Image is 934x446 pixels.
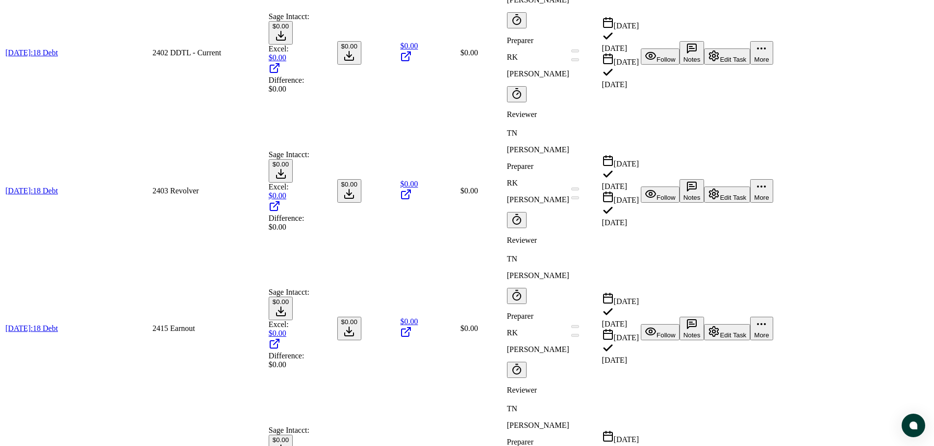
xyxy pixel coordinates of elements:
[152,187,168,195] span: 2403
[337,317,361,340] button: $0.00
[269,191,335,200] div: $0.00
[704,48,750,65] button: Edit Task
[602,356,639,365] div: [DATE]
[507,404,517,413] span: TN
[269,76,335,85] div: Difference:
[614,297,639,305] span: [DATE]
[5,48,33,57] span: [DATE] :
[683,56,701,63] span: Notes
[269,352,335,360] div: Difference:
[269,223,335,232] div: $0.00
[614,333,639,342] span: [DATE]
[5,187,58,195] a: [DATE]:18 Debt
[269,329,335,351] a: $0.00
[269,53,335,62] div: $0.00
[656,56,676,63] span: Follow
[750,41,773,65] button: More
[720,331,746,339] span: Edit Task
[571,49,579,52] button: Mark complete
[902,414,925,437] button: atlas-launcher
[152,48,168,57] span: 2402
[269,214,335,223] div: Difference:
[269,329,335,338] div: $0.00
[683,331,701,339] span: Notes
[571,334,579,337] button: Mark complete
[170,324,195,332] span: Earnout
[571,325,579,328] button: Mark complete
[269,150,335,159] div: Sage Intacct :
[507,329,518,337] span: RK
[269,288,335,297] div: Sage Intacct :
[680,317,705,340] button: Notes
[614,196,639,204] span: [DATE]
[720,194,746,201] span: Edit Task
[571,58,579,61] button: Mark complete
[5,324,58,332] a: [DATE]:18 Debt
[269,159,293,183] button: $0.00
[460,324,505,333] div: $0.00
[507,36,569,45] p: Preparer
[152,324,168,332] span: 2415
[614,58,639,66] span: [DATE]
[273,161,289,168] div: $0.00
[602,320,639,329] div: [DATE]
[337,41,361,65] button: $0.00
[656,194,676,201] span: Follow
[5,187,33,195] span: [DATE] :
[507,236,569,245] p: Reviewer
[641,48,680,65] button: Follow
[400,42,458,50] div: $0.00
[273,23,289,30] div: $0.00
[341,181,357,188] div: $0.00
[507,386,569,395] p: Reviewer
[507,255,517,263] span: TN
[507,312,569,321] p: Preparer
[341,43,357,50] div: $0.00
[507,53,518,61] span: RK
[400,317,458,326] div: $0.00
[571,188,579,190] button: Mark complete
[269,53,335,75] a: $0.00
[602,182,639,191] div: [DATE]
[507,145,569,154] p: [PERSON_NAME]
[269,426,335,435] div: Sage Intacct :
[704,187,750,203] button: Edit Task
[170,187,199,195] span: Revolver
[507,179,518,187] span: RK
[602,218,639,227] div: [DATE]
[641,187,680,203] button: Follow
[269,320,335,329] div: Excel:
[269,297,293,320] button: $0.00
[614,435,639,444] span: [DATE]
[680,41,705,65] button: Notes
[571,196,579,199] button: Mark complete
[720,56,746,63] span: Edit Task
[337,179,361,203] button: $0.00
[400,317,458,339] a: $0.00
[460,187,505,195] div: $0.00
[269,85,335,94] div: $0.00
[641,324,680,340] button: Follow
[602,80,639,89] div: [DATE]
[269,45,335,53] div: Excel:
[273,298,289,305] div: $0.00
[269,360,335,369] div: $0.00
[269,12,335,21] div: Sage Intacct :
[341,318,357,326] div: $0.00
[507,195,569,204] p: [PERSON_NAME]
[269,183,335,191] div: Excel:
[507,70,569,78] p: [PERSON_NAME]
[683,194,701,201] span: Notes
[750,317,773,340] button: More
[507,345,569,354] p: [PERSON_NAME]
[507,162,569,171] p: Preparer
[400,180,458,202] a: $0.00
[400,42,458,64] a: $0.00
[269,21,293,45] button: $0.00
[460,48,505,57] div: $0.00
[507,271,569,280] p: [PERSON_NAME]
[5,324,33,332] span: [DATE] :
[273,436,289,444] div: $0.00
[704,324,750,340] button: Edit Task
[269,191,335,213] a: $0.00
